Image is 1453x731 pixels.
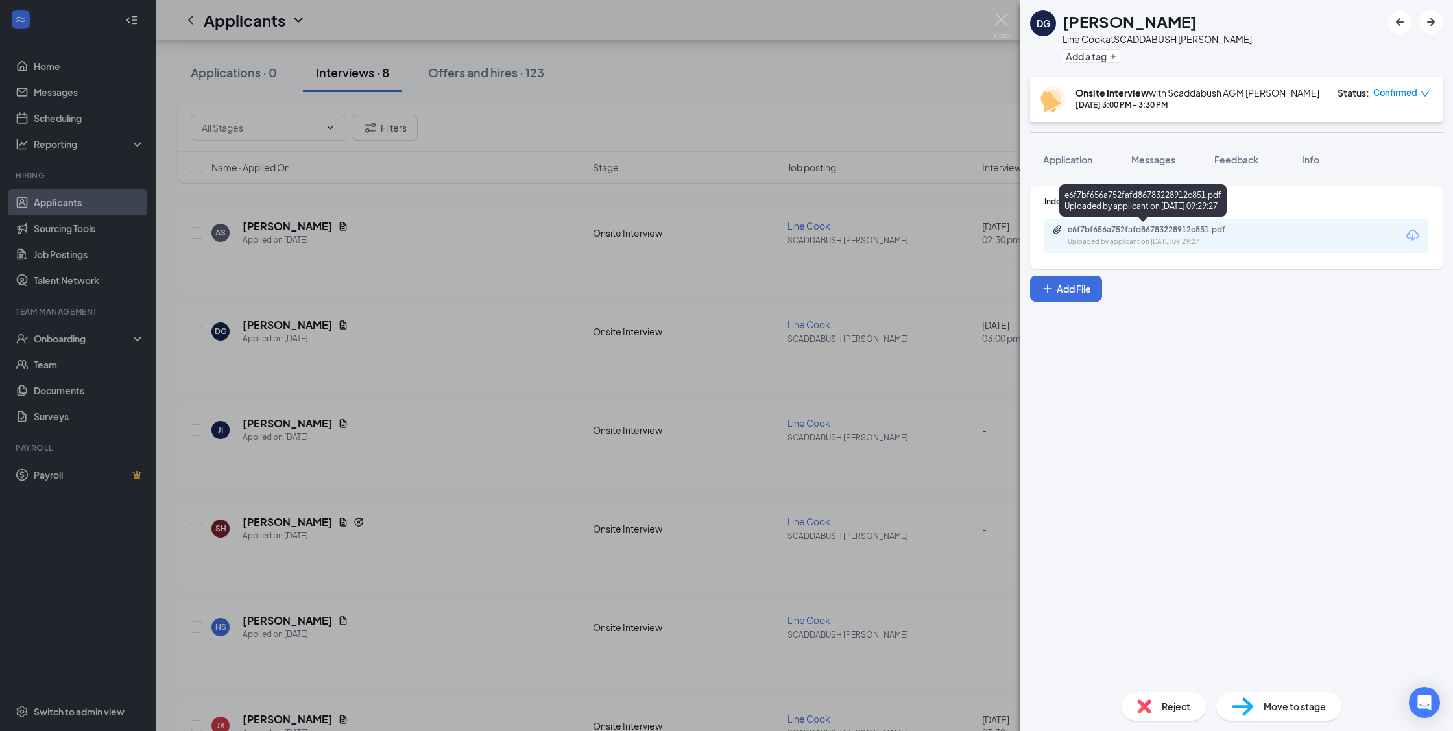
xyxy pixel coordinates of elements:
span: down [1421,90,1430,99]
div: e6f7bf656a752fafd86783228912c851.pdf [1068,224,1249,235]
svg: ArrowLeftNew [1392,14,1408,30]
div: Indeed Resume [1044,196,1428,207]
svg: Plus [1109,53,1117,60]
span: Reject [1162,699,1190,713]
svg: Paperclip [1052,224,1063,235]
div: DG [1037,17,1050,30]
span: Info [1302,154,1319,165]
span: Application [1043,154,1092,165]
span: Confirmed [1373,86,1417,99]
div: e6f7bf656a752fafd86783228912c851.pdf Uploaded by applicant on [DATE] 09:29:27 [1059,184,1227,217]
svg: Download [1405,228,1421,243]
div: with Scaddabush AGM [PERSON_NAME] [1075,86,1319,99]
svg: Plus [1041,282,1054,295]
button: ArrowLeftNew [1388,10,1411,34]
button: PlusAdd a tag [1063,49,1120,63]
div: Status : [1338,86,1369,99]
div: [DATE] 3:00 PM - 3:30 PM [1075,99,1319,110]
div: Line Cook at SCADDABUSH [PERSON_NAME] [1063,32,1252,45]
button: Add FilePlus [1030,276,1102,302]
a: Paperclipe6f7bf656a752fafd86783228912c851.pdfUploaded by applicant on [DATE] 09:29:27 [1052,224,1262,247]
button: ArrowRight [1419,10,1443,34]
div: Uploaded by applicant on [DATE] 09:29:27 [1068,237,1262,247]
span: Messages [1131,154,1175,165]
div: Open Intercom Messenger [1409,687,1440,718]
span: Move to stage [1264,699,1326,713]
b: Onsite Interview [1075,87,1149,99]
h1: [PERSON_NAME] [1063,10,1197,32]
span: Feedback [1214,154,1258,165]
svg: ArrowRight [1423,14,1439,30]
